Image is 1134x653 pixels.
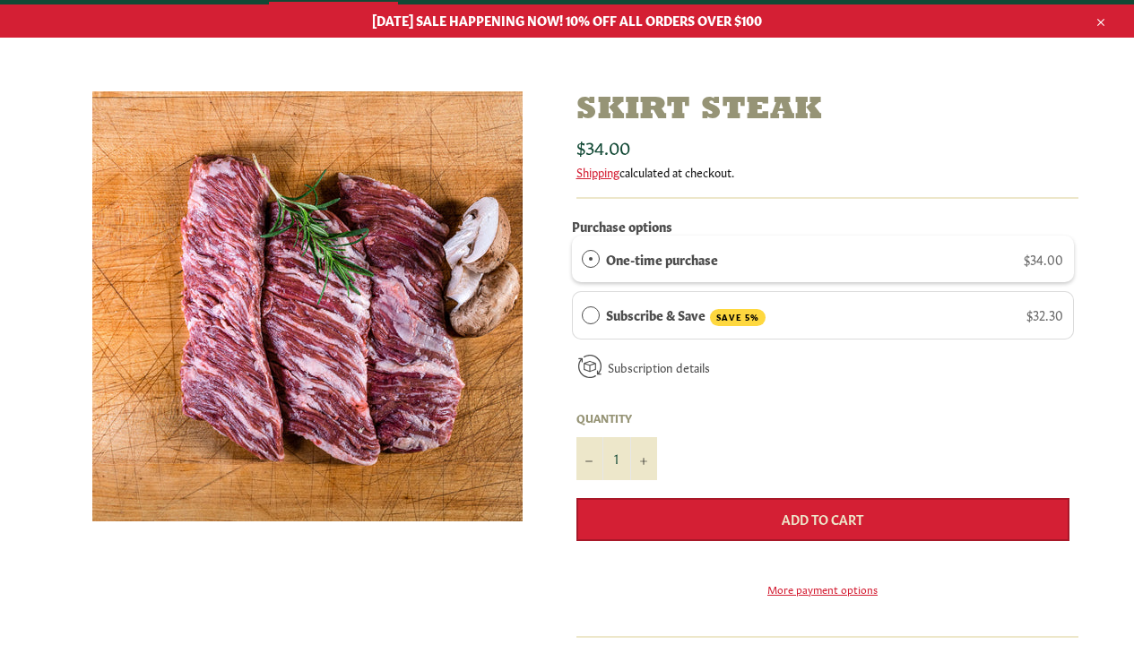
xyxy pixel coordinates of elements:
[630,437,657,480] button: Increase item quantity by one
[576,133,630,159] span: $34.00
[606,305,766,326] label: Subscribe & Save
[576,91,1078,130] h1: Skirt Steak
[576,164,1078,180] div: calculated at checkout.
[572,217,672,235] label: Purchase options
[582,249,600,269] div: One-time purchase
[782,510,863,528] span: Add to Cart
[92,91,523,521] img: Skirt Steak
[576,498,1069,541] button: Add to Cart
[576,581,1069,597] a: More payment options
[576,437,603,480] button: Reduce item quantity by one
[1026,305,1063,323] span: $32.30
[576,410,657,425] label: Quantity
[710,309,766,326] span: SAVE 5%
[606,249,718,269] label: One-time purchase
[608,358,710,375] a: Subscription details
[582,305,600,324] div: Subscribe & Save
[1024,250,1063,268] span: $34.00
[576,163,619,180] a: Shipping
